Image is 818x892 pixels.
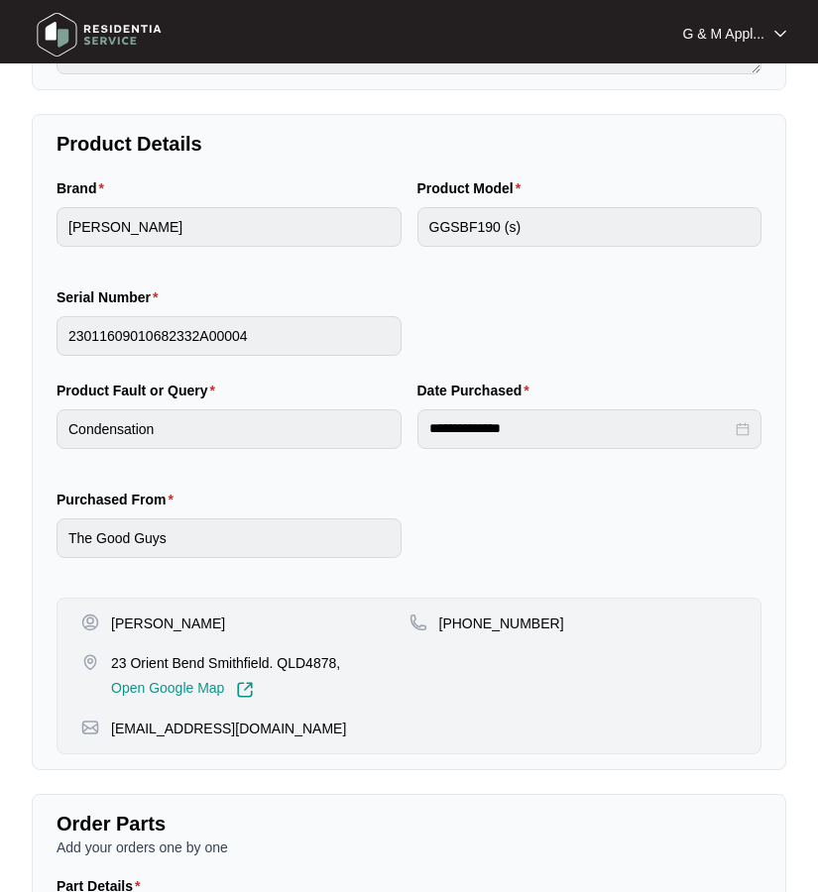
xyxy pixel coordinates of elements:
[57,409,402,449] input: Product Fault or Query
[57,381,223,400] label: Product Fault or Query
[111,719,346,738] p: [EMAIL_ADDRESS][DOMAIN_NAME]
[439,613,564,633] p: [PHONE_NUMBER]
[57,178,112,198] label: Brand
[57,287,166,307] label: Serial Number
[81,613,99,631] img: user-pin
[111,653,340,673] p: 23 Orient Bend Smithfield. QLD4878,
[774,29,786,39] img: dropdown arrow
[111,613,225,633] p: [PERSON_NAME]
[417,381,537,400] label: Date Purchased
[57,518,402,558] input: Purchased From
[57,490,181,509] label: Purchased From
[111,681,254,699] a: Open Google Map
[236,681,254,699] img: Link-External
[57,316,402,356] input: Serial Number
[30,5,169,64] img: residentia service logo
[81,719,99,736] img: map-pin
[57,130,761,158] p: Product Details
[417,207,762,247] input: Product Model
[81,653,99,671] img: map-pin
[429,418,733,439] input: Date Purchased
[683,24,764,44] p: G & M Appl...
[57,207,402,247] input: Brand
[417,178,529,198] label: Product Model
[409,613,427,631] img: map-pin
[57,810,761,837] p: Order Parts
[57,837,761,857] p: Add your orders one by one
